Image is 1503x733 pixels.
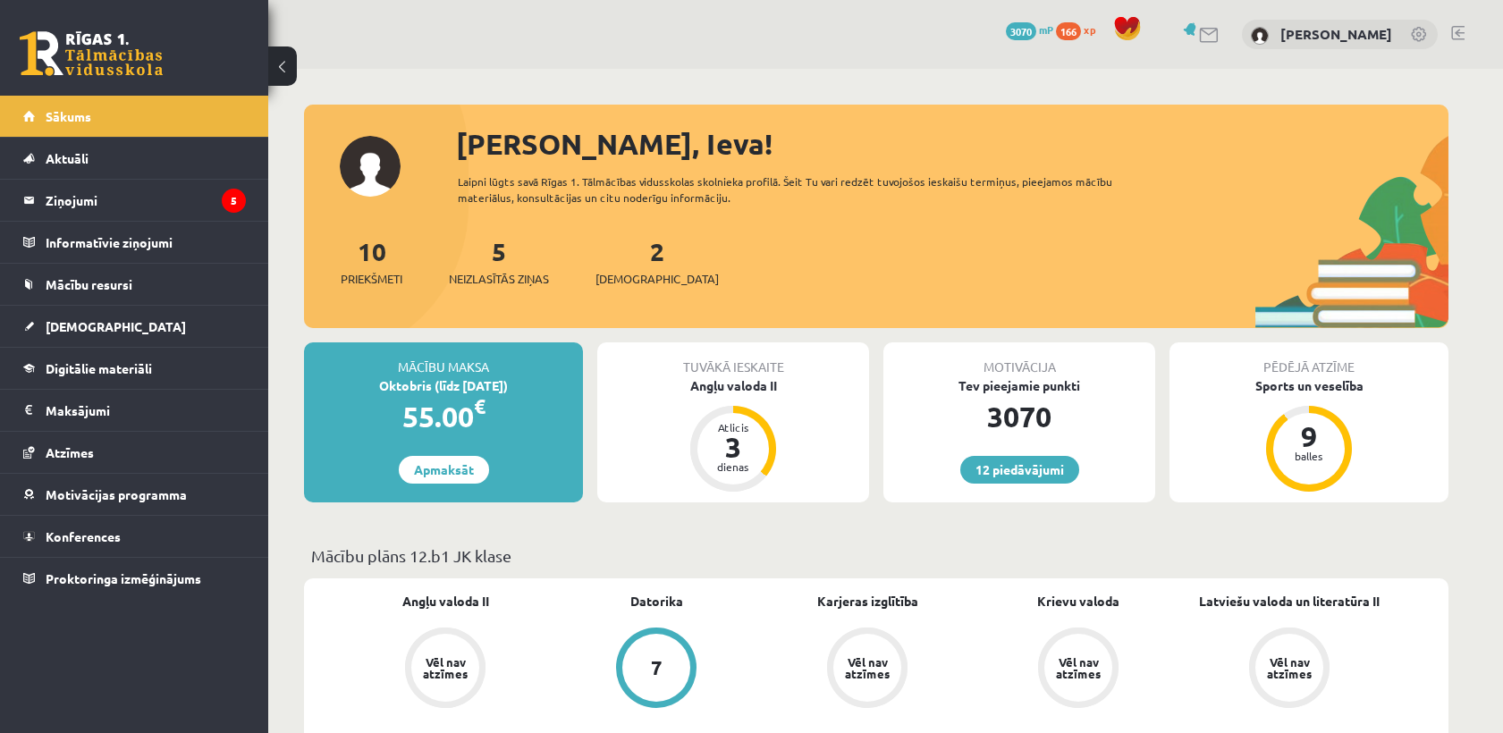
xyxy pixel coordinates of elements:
[222,189,246,213] i: 5
[311,543,1441,568] p: Mācību plāns 12.b1 JK klase
[1282,422,1336,451] div: 9
[597,376,869,494] a: Angļu valoda II Atlicis 3 dienas
[597,342,869,376] div: Tuvākā ieskaite
[551,628,762,712] a: 7
[1084,22,1095,37] span: xp
[842,656,892,679] div: Vēl nav atzīmes
[1199,592,1380,611] a: Latviešu valoda un literatūra II
[1056,22,1081,40] span: 166
[304,342,583,376] div: Mācību maksa
[449,270,549,288] span: Neizlasītās ziņas
[474,393,486,419] span: €
[595,235,719,288] a: 2[DEMOGRAPHIC_DATA]
[23,180,246,221] a: Ziņojumi5
[1169,376,1448,494] a: Sports un veselība 9 balles
[1282,451,1336,461] div: balles
[1053,656,1103,679] div: Vēl nav atzīmes
[46,108,91,124] span: Sākums
[46,180,246,221] legend: Ziņojumi
[1280,25,1392,43] a: [PERSON_NAME]
[1056,22,1104,37] a: 166 xp
[1039,22,1053,37] span: mP
[706,433,760,461] div: 3
[651,658,663,678] div: 7
[341,235,402,288] a: 10Priekšmeti
[46,360,152,376] span: Digitālie materiāli
[883,342,1155,376] div: Motivācija
[46,276,132,292] span: Mācību resursi
[1251,27,1269,45] img: Ieva Bringina
[46,150,89,166] span: Aktuāli
[23,432,246,473] a: Atzīmes
[817,592,918,611] a: Karjeras izglītība
[595,270,719,288] span: [DEMOGRAPHIC_DATA]
[883,395,1155,438] div: 3070
[23,390,246,431] a: Maksājumi
[706,461,760,472] div: dienas
[458,173,1144,206] div: Laipni lūgts savā Rīgas 1. Tālmācības vidusskolas skolnieka profilā. Šeit Tu vari redzēt tuvojošo...
[23,348,246,389] a: Digitālie materiāli
[20,31,163,76] a: Rīgas 1. Tālmācības vidusskola
[762,628,973,712] a: Vēl nav atzīmes
[23,96,246,137] a: Sākums
[630,592,683,611] a: Datorika
[402,592,489,611] a: Angļu valoda II
[1006,22,1036,40] span: 3070
[46,528,121,544] span: Konferences
[23,558,246,599] a: Proktoringa izmēģinājums
[1169,376,1448,395] div: Sports un veselība
[341,270,402,288] span: Priekšmeti
[1037,592,1119,611] a: Krievu valoda
[706,422,760,433] div: Atlicis
[973,628,1184,712] a: Vēl nav atzīmes
[1184,628,1395,712] a: Vēl nav atzīmes
[23,474,246,515] a: Motivācijas programma
[420,656,470,679] div: Vēl nav atzīmes
[46,444,94,460] span: Atzīmes
[23,138,246,179] a: Aktuāli
[960,456,1079,484] a: 12 piedāvājumi
[46,570,201,586] span: Proktoringa izmēģinājums
[23,516,246,557] a: Konferences
[46,318,186,334] span: [DEMOGRAPHIC_DATA]
[1169,342,1448,376] div: Pēdējā atzīme
[1006,22,1053,37] a: 3070 mP
[46,222,246,263] legend: Informatīvie ziņojumi
[883,376,1155,395] div: Tev pieejamie punkti
[23,306,246,347] a: [DEMOGRAPHIC_DATA]
[399,456,489,484] a: Apmaksāt
[46,486,187,502] span: Motivācijas programma
[23,222,246,263] a: Informatīvie ziņojumi
[1264,656,1314,679] div: Vēl nav atzīmes
[340,628,551,712] a: Vēl nav atzīmes
[597,376,869,395] div: Angļu valoda II
[304,376,583,395] div: Oktobris (līdz [DATE])
[23,264,246,305] a: Mācību resursi
[456,122,1448,165] div: [PERSON_NAME], Ieva!
[46,390,246,431] legend: Maksājumi
[304,395,583,438] div: 55.00
[449,235,549,288] a: 5Neizlasītās ziņas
